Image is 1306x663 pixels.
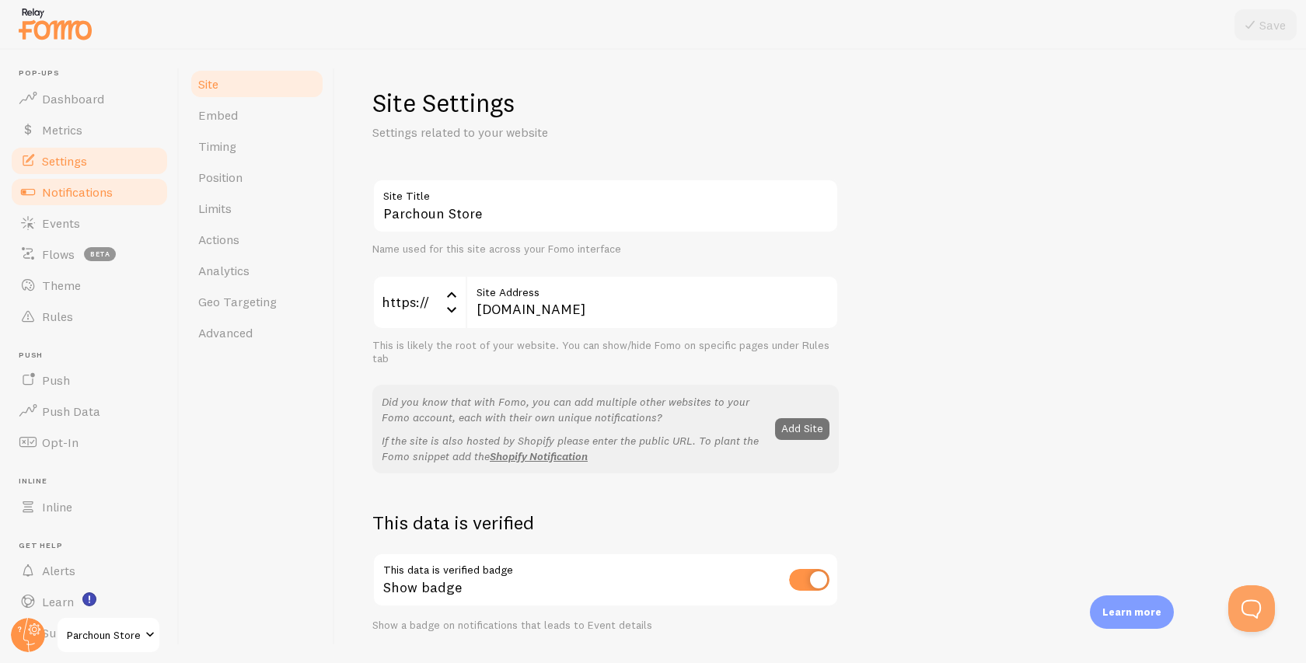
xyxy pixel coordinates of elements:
[42,246,75,262] span: Flows
[16,4,94,44] img: fomo-relay-logo-orange.svg
[67,626,141,644] span: Parchoun Store
[42,184,113,200] span: Notifications
[9,208,169,239] a: Events
[372,339,839,366] div: This is likely the root of your website. You can show/hide Fomo on specific pages under Rules tab
[198,263,250,278] span: Analytics
[42,594,74,609] span: Learn
[372,511,839,535] h2: This data is verified
[198,325,253,340] span: Advanced
[1228,585,1275,632] iframe: Help Scout Beacon - Open
[9,491,169,522] a: Inline
[42,309,73,324] span: Rules
[466,275,839,330] input: myhonestcompany.com
[9,427,169,458] a: Opt-In
[372,87,839,119] h1: Site Settings
[189,193,325,224] a: Limits
[198,232,239,247] span: Actions
[372,275,466,330] div: https://
[9,176,169,208] a: Notifications
[42,122,82,138] span: Metrics
[775,418,829,440] button: Add Site
[19,541,169,551] span: Get Help
[9,239,169,270] a: Flows beta
[189,317,325,348] a: Advanced
[189,255,325,286] a: Analytics
[372,179,839,205] label: Site Title
[372,124,746,141] p: Settings related to your website
[189,224,325,255] a: Actions
[198,107,238,123] span: Embed
[372,243,839,256] div: Name used for this site across your Fomo interface
[19,68,169,79] span: Pop-ups
[9,83,169,114] a: Dashboard
[189,162,325,193] a: Position
[42,153,87,169] span: Settings
[42,215,80,231] span: Events
[372,553,839,609] div: Show badge
[1090,595,1174,629] div: Learn more
[9,396,169,427] a: Push Data
[198,138,236,154] span: Timing
[198,169,243,185] span: Position
[9,114,169,145] a: Metrics
[82,592,96,606] svg: <p>Watch New Feature Tutorials!</p>
[382,433,766,464] p: If the site is also hosted by Shopify please enter the public URL. To plant the Fomo snippet add the
[382,394,766,425] p: Did you know that with Fomo, you can add multiple other websites to your Fomo account, each with ...
[84,247,116,261] span: beta
[466,275,839,302] label: Site Address
[189,131,325,162] a: Timing
[9,301,169,332] a: Rules
[42,277,81,293] span: Theme
[490,449,588,463] a: Shopify Notification
[42,434,79,450] span: Opt-In
[189,68,325,99] a: Site
[42,372,70,388] span: Push
[9,586,169,617] a: Learn
[198,201,232,216] span: Limits
[9,365,169,396] a: Push
[189,286,325,317] a: Geo Targeting
[198,294,277,309] span: Geo Targeting
[42,499,72,515] span: Inline
[19,351,169,361] span: Push
[189,99,325,131] a: Embed
[1102,605,1161,619] p: Learn more
[9,145,169,176] a: Settings
[372,619,839,633] div: Show a badge on notifications that leads to Event details
[56,616,161,654] a: Parchoun Store
[198,76,218,92] span: Site
[42,563,75,578] span: Alerts
[9,555,169,586] a: Alerts
[42,403,100,419] span: Push Data
[42,91,104,106] span: Dashboard
[9,270,169,301] a: Theme
[19,476,169,487] span: Inline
